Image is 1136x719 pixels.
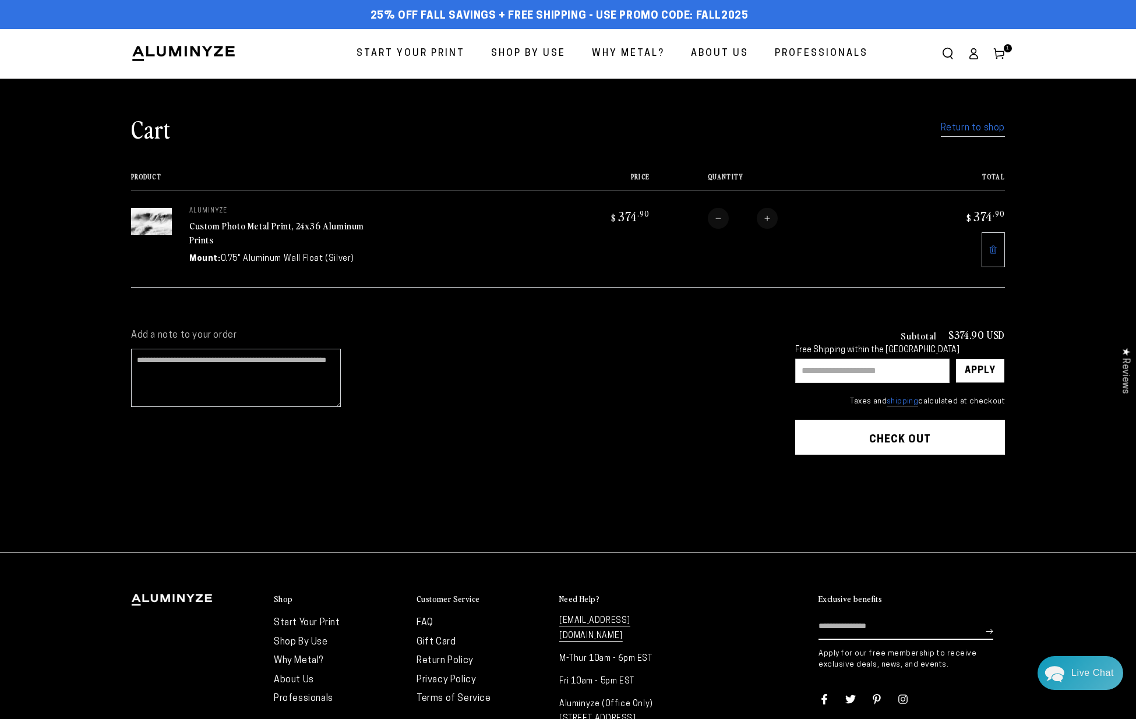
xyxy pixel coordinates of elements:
th: Quantity [650,173,895,190]
p: M-Thur 10am - 6pm EST [559,651,690,666]
span: $ [611,212,616,224]
iframe: PayPal-paypal [795,477,1005,509]
summary: Exclusive benefits [819,594,1005,605]
h1: Cart [131,114,171,144]
a: shipping [887,398,918,406]
a: Shop By Use [482,38,574,69]
dd: 0.75" Aluminum Wall Float (Silver) [221,253,354,265]
div: Chat widget toggle [1038,656,1123,690]
a: About Us [682,38,757,69]
summary: Search our site [935,41,961,66]
summary: Need Help? [559,594,690,605]
div: Contact Us Directly [1071,656,1114,690]
dt: Mount: [189,253,221,265]
a: Terms of Service [417,694,491,703]
bdi: 374 [609,208,650,224]
h2: Shop [274,594,293,604]
span: Why Metal? [592,45,665,62]
div: Click to open Judge.me floating reviews tab [1114,338,1136,403]
h2: Customer Service [417,594,479,604]
a: Return Policy [417,656,474,665]
p: Fri 10am - 5pm EST [559,674,690,689]
h3: Subtotal [901,331,937,340]
a: [EMAIL_ADDRESS][DOMAIN_NAME] [559,617,630,641]
a: Professionals [766,38,877,69]
p: $374.90 USD [948,330,1005,340]
input: Quantity for Custom Photo Metal Print, 24x36 Aluminum Prints [729,208,757,229]
button: Subscribe [986,614,993,649]
small: Taxes and calculated at checkout [795,396,1005,408]
span: 1 [1006,44,1010,52]
a: Return to shop [941,120,1005,137]
sup: .90 [637,208,650,218]
a: Professionals [274,694,333,703]
a: Privacy Policy [417,675,476,685]
p: Aluminyze [189,208,364,215]
span: 25% off FALL Savings + Free Shipping - Use Promo Code: FALL2025 [371,10,749,23]
bdi: 374 [965,208,1005,224]
a: Why Metal? [583,38,673,69]
span: $ [966,212,972,224]
h2: Need Help? [559,594,599,604]
img: Aluminyze [131,45,236,62]
summary: Customer Service [417,594,548,605]
th: Total [895,173,1005,190]
span: About Us [691,45,749,62]
a: Start Your Print [348,38,474,69]
sup: .90 [993,208,1005,218]
label: Add a note to your order [131,330,772,342]
div: Free Shipping within the [GEOGRAPHIC_DATA] [795,346,1005,356]
a: Custom Photo Metal Print, 24x36 Aluminum Prints [189,219,364,247]
h2: Exclusive benefits [819,594,882,604]
a: Start Your Print [274,618,340,628]
a: FAQ [417,618,433,628]
p: Apply for our free membership to receive exclusive deals, news, and events. [819,649,1005,670]
div: Apply [965,359,996,382]
th: Product [131,173,539,190]
span: Professionals [775,45,868,62]
a: Gift Card [417,637,456,647]
span: Start Your Print [357,45,465,62]
img: 24"x36" Rectangle White Matte Aluminyzed Photo [131,208,172,235]
th: Price [539,173,650,190]
a: Remove 24"x36" Rectangle White Matte Aluminyzed Photo [982,232,1005,267]
a: About Us [274,675,314,685]
a: Why Metal? [274,656,323,665]
button: Check out [795,420,1005,455]
a: Shop By Use [274,637,328,647]
span: Shop By Use [491,45,566,62]
summary: Shop [274,594,405,605]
